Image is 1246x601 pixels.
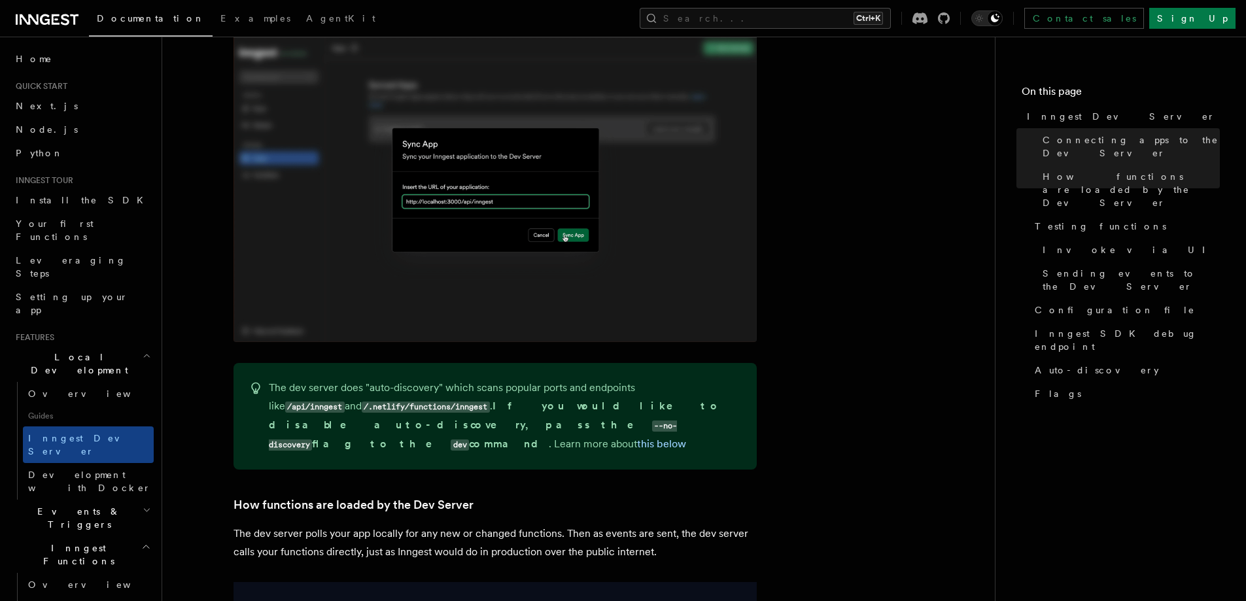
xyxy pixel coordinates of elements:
span: Local Development [10,351,143,377]
a: AgentKit [298,4,383,35]
button: Inngest Functions [10,536,154,573]
button: Events & Triggers [10,500,154,536]
a: Flags [1030,382,1220,405]
a: Testing functions [1030,215,1220,238]
span: Configuration file [1035,303,1195,317]
span: Inngest Dev Server [1027,110,1215,123]
a: Invoke via UI [1037,238,1220,262]
code: /api/inngest [285,402,345,413]
span: Overview [28,579,163,590]
p: The dev server polls your app locally for any new or changed functions. Then as events are sent, ... [234,524,757,561]
span: Overview [28,388,163,399]
a: Inngest Dev Server [23,426,154,463]
a: Home [10,47,154,71]
code: --no-discovery [269,421,678,451]
a: Sign Up [1149,8,1236,29]
span: Development with Docker [28,470,151,493]
span: Setting up your app [16,292,128,315]
span: Python [16,148,63,158]
a: Development with Docker [23,463,154,500]
span: Testing functions [1035,220,1166,233]
a: Install the SDK [10,188,154,212]
h4: On this page [1022,84,1220,105]
span: Leveraging Steps [16,255,126,279]
a: Configuration file [1030,298,1220,322]
span: Features [10,332,54,343]
span: Invoke via UI [1043,243,1217,256]
button: Toggle dark mode [971,10,1003,26]
span: Home [16,52,52,65]
span: Connecting apps to the Dev Server [1043,133,1220,160]
a: Next.js [10,94,154,118]
a: Contact sales [1024,8,1144,29]
a: Examples [213,4,298,35]
a: Auto-discovery [1030,358,1220,382]
a: Overview [23,382,154,405]
a: Leveraging Steps [10,249,154,285]
span: Quick start [10,81,67,92]
a: Inngest Dev Server [1022,105,1220,128]
a: Sending events to the Dev Server [1037,262,1220,298]
a: this below [637,438,686,450]
span: Inngest Functions [10,541,141,568]
span: Node.js [16,124,78,135]
span: Events & Triggers [10,505,143,531]
code: dev [451,439,469,451]
button: Local Development [10,345,154,382]
span: Documentation [97,13,205,24]
span: AgentKit [306,13,375,24]
span: Your first Functions [16,218,94,242]
a: Connecting apps to the Dev Server [1037,128,1220,165]
span: Auto-discovery [1035,364,1159,377]
span: Examples [220,13,290,24]
a: Node.js [10,118,154,141]
span: Inngest Dev Server [28,433,140,456]
span: Flags [1035,387,1081,400]
a: How functions are loaded by the Dev Server [1037,165,1220,215]
a: Setting up your app [10,285,154,322]
kbd: Ctrl+K [854,12,883,25]
span: Inngest SDK debug endpoint [1035,327,1220,353]
span: Sending events to the Dev Server [1043,267,1220,293]
a: Inngest SDK debug endpoint [1030,322,1220,358]
div: Local Development [10,382,154,500]
a: Documentation [89,4,213,37]
a: Python [10,141,154,165]
a: Overview [23,573,154,596]
img: Dev Server demo manually syncing an app [234,2,757,342]
a: Your first Functions [10,212,154,249]
strong: If you would like to disable auto-discovery, pass the flag to the command [269,400,721,450]
span: Next.js [16,101,78,111]
span: Inngest tour [10,175,73,186]
p: The dev server does "auto-discovery" which scans popular ports and endpoints like and . . Learn m... [269,379,741,454]
span: Install the SDK [16,195,151,205]
span: How functions are loaded by the Dev Server [1043,170,1220,209]
span: Guides [23,405,154,426]
code: /.netlify/functions/inngest [362,402,490,413]
button: Search...Ctrl+K [640,8,891,29]
a: How functions are loaded by the Dev Server [234,496,474,514]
